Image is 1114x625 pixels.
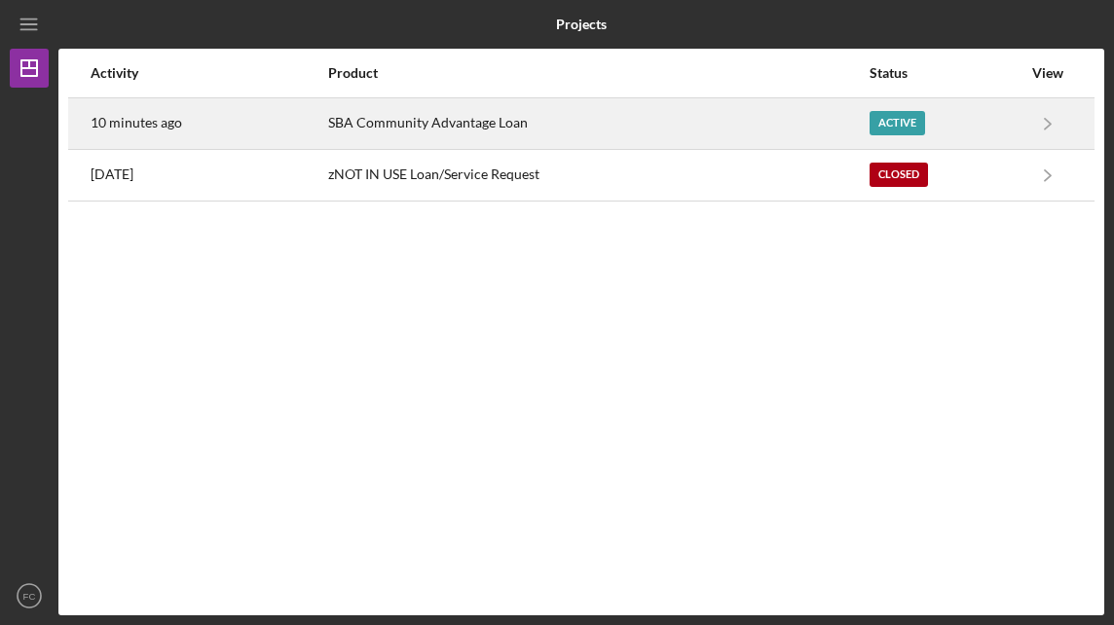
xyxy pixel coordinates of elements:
[91,65,326,81] div: Activity
[1023,65,1072,81] div: View
[870,163,928,187] div: Closed
[870,65,1021,81] div: Status
[91,166,133,182] time: 2023-02-17 17:53
[91,115,182,130] time: 2025-08-19 15:36
[328,65,869,81] div: Product
[556,17,607,32] b: Projects
[328,99,869,148] div: SBA Community Advantage Loan
[10,576,49,615] button: FC
[23,591,36,602] text: FC
[328,151,869,200] div: zNOT IN USE Loan/Service Request
[870,111,925,135] div: Active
